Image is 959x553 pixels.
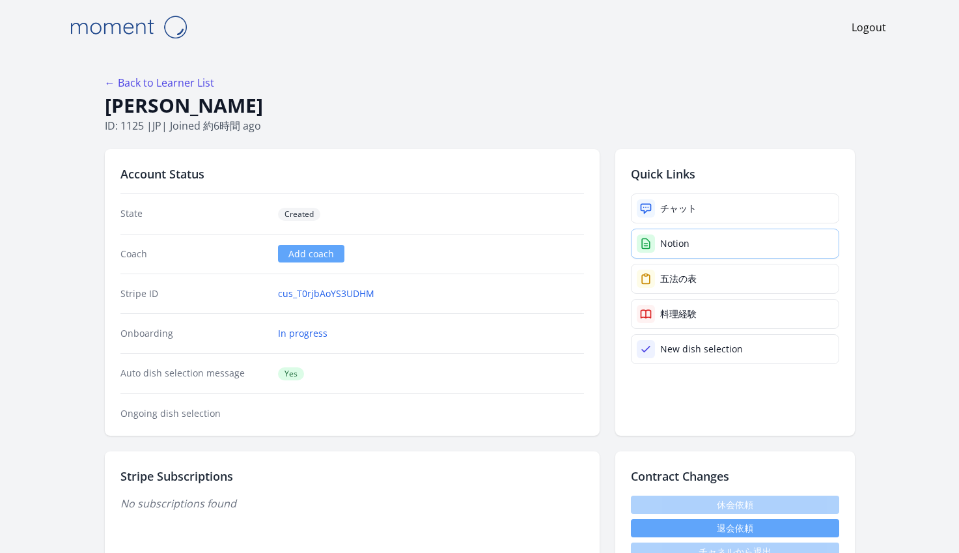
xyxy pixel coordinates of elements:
h2: Contract Changes [631,467,839,485]
p: ID: 1125 | | Joined 約6時間 ago [105,118,855,134]
dt: State [120,207,268,221]
button: 退会依頼 [631,519,839,537]
a: 五法の表 [631,264,839,294]
div: New dish selection [660,343,743,356]
span: 休会依頼 [631,496,839,514]
span: jp [152,119,161,133]
dt: Ongoing dish selection [120,407,268,420]
span: Created [278,208,320,221]
dt: Auto dish selection message [120,367,268,380]
div: 五法の表 [660,272,697,285]
a: Logout [852,20,886,35]
dt: Onboarding [120,327,268,340]
h2: Quick Links [631,165,839,183]
dt: Stripe ID [120,287,268,300]
a: cus_T0rjbAoYS3UDHM [278,287,374,300]
img: Moment [63,10,193,44]
h1: [PERSON_NAME] [105,93,855,118]
a: チャット [631,193,839,223]
div: 料理経験 [660,307,697,320]
span: Yes [278,367,304,380]
a: 料理経験 [631,299,839,329]
h2: Stripe Subscriptions [120,467,584,485]
a: ← Back to Learner List [105,76,214,90]
dt: Coach [120,248,268,261]
h2: Account Status [120,165,584,183]
a: In progress [278,327,327,340]
a: New dish selection [631,334,839,364]
a: Notion [631,229,839,259]
p: No subscriptions found [120,496,584,511]
div: Notion [660,237,689,250]
div: チャット [660,202,697,215]
a: Add coach [278,245,344,262]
